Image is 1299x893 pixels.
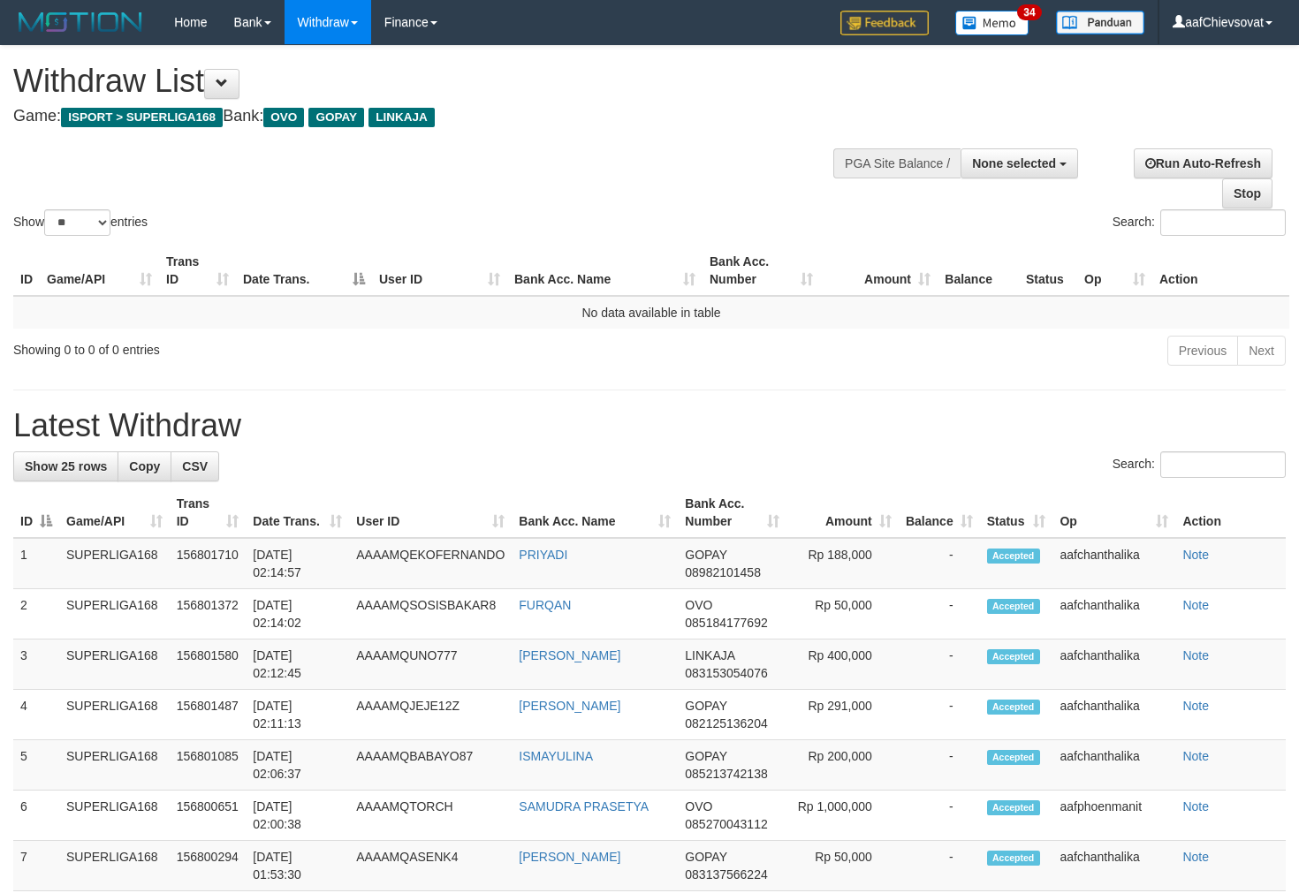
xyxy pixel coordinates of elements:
[786,488,898,538] th: Amount: activate to sort column ascending
[899,488,980,538] th: Balance: activate to sort column ascending
[685,767,767,781] span: Copy 085213742138 to clipboard
[159,246,236,296] th: Trans ID: activate to sort column ascending
[899,690,980,740] td: -
[1052,488,1175,538] th: Op: activate to sort column ascending
[1175,488,1286,538] th: Action
[349,841,512,891] td: AAAAMQASENK4
[685,666,767,680] span: Copy 083153054076 to clipboard
[170,589,247,639] td: 156801372
[182,459,208,473] span: CSV
[170,841,247,891] td: 156800294
[1167,336,1238,366] a: Previous
[685,716,767,730] span: Copy 082125136204 to clipboard
[980,488,1053,538] th: Status: activate to sort column ascending
[519,749,593,763] a: ISMAYULINA
[1182,699,1209,713] a: Note
[129,459,160,473] span: Copy
[13,9,148,35] img: MOTION_logo.png
[987,549,1040,564] span: Accepted
[685,548,726,562] span: GOPAY
[685,699,726,713] span: GOPAY
[349,639,512,690] td: AAAAMQUNO777
[685,799,712,814] span: OVO
[1134,148,1272,178] a: Run Auto-Refresh
[236,246,372,296] th: Date Trans.: activate to sort column descending
[263,108,304,127] span: OVO
[170,639,247,690] td: 156801580
[685,867,767,882] span: Copy 083137566224 to clipboard
[519,799,649,814] a: SAMUDRA PRASETYA
[170,488,247,538] th: Trans ID: activate to sort column ascending
[1052,791,1175,841] td: aafphoenmanit
[13,451,118,481] a: Show 25 rows
[786,690,898,740] td: Rp 291,000
[899,639,980,690] td: -
[1182,799,1209,814] a: Note
[13,246,40,296] th: ID
[13,538,59,589] td: 1
[987,800,1040,815] span: Accepted
[955,11,1029,35] img: Button%20Memo.svg
[349,589,512,639] td: AAAAMQSOSISBAKAR8
[25,459,107,473] span: Show 25 rows
[308,108,364,127] span: GOPAY
[519,598,571,612] a: FURQAN
[170,791,247,841] td: 156800651
[987,649,1040,664] span: Accepted
[512,488,678,538] th: Bank Acc. Name: activate to sort column ascending
[1052,740,1175,791] td: aafchanthalika
[1052,690,1175,740] td: aafchanthalika
[118,451,171,481] a: Copy
[349,488,512,538] th: User ID: activate to sort column ascending
[349,690,512,740] td: AAAAMQJEJE12Z
[170,690,247,740] td: 156801487
[961,148,1078,178] button: None selected
[1182,749,1209,763] a: Note
[899,791,980,841] td: -
[1077,246,1152,296] th: Op: activate to sort column ascending
[507,246,703,296] th: Bank Acc. Name: activate to sort column ascending
[972,156,1056,170] span: None selected
[1052,538,1175,589] td: aafchanthalika
[1113,209,1286,236] label: Search:
[13,209,148,236] label: Show entries
[246,841,349,891] td: [DATE] 01:53:30
[349,740,512,791] td: AAAAMQBABAYO87
[1056,11,1144,34] img: panduan.png
[246,589,349,639] td: [DATE] 02:14:02
[1222,178,1272,208] a: Stop
[1182,850,1209,864] a: Note
[59,538,170,589] td: SUPERLIGA168
[987,599,1040,614] span: Accepted
[840,11,929,35] img: Feedback.jpg
[685,817,767,831] span: Copy 085270043112 to clipboard
[899,538,980,589] td: -
[786,538,898,589] td: Rp 188,000
[1052,639,1175,690] td: aafchanthalika
[786,791,898,841] td: Rp 1,000,000
[13,639,59,690] td: 3
[372,246,507,296] th: User ID: activate to sort column ascending
[1182,548,1209,562] a: Note
[59,791,170,841] td: SUPERLIGA168
[519,548,567,562] a: PRIYADI
[246,791,349,841] td: [DATE] 02:00:38
[1052,841,1175,891] td: aafchanthalika
[685,648,734,662] span: LINKAJA
[685,749,726,763] span: GOPAY
[899,740,980,791] td: -
[703,246,820,296] th: Bank Acc. Number: activate to sort column ascending
[1113,451,1286,478] label: Search:
[1017,4,1041,20] span: 34
[820,246,938,296] th: Amount: activate to sort column ascending
[685,616,767,630] span: Copy 085184177692 to clipboard
[987,750,1040,765] span: Accepted
[938,246,1019,296] th: Balance
[678,488,786,538] th: Bank Acc. Number: activate to sort column ascending
[13,488,59,538] th: ID: activate to sort column descending
[349,538,512,589] td: AAAAMQEKOFERNANDO
[1160,451,1286,478] input: Search:
[13,740,59,791] td: 5
[246,690,349,740] td: [DATE] 02:11:13
[1160,209,1286,236] input: Search:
